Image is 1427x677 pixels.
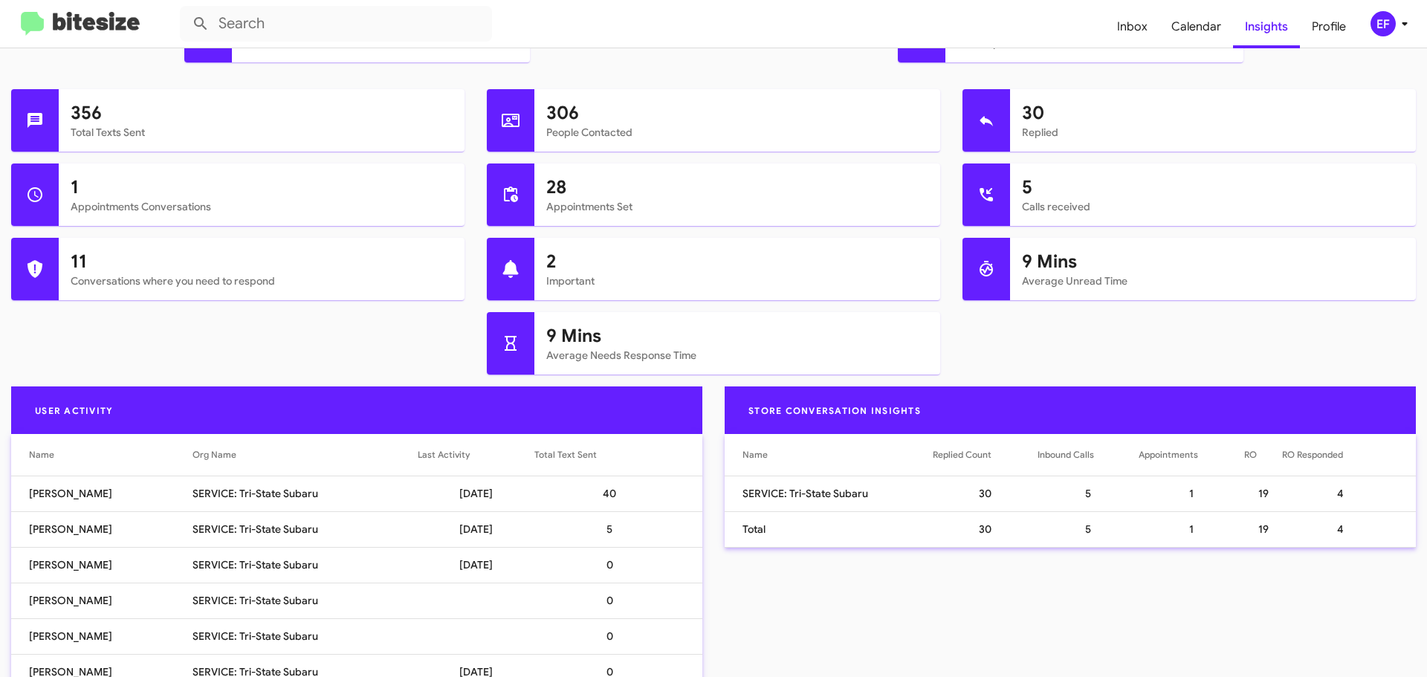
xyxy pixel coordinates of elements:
[1022,125,1404,140] mat-card-subtitle: Replied
[534,583,702,618] td: 0
[534,618,702,654] td: 0
[11,583,192,618] td: [PERSON_NAME]
[546,125,928,140] mat-card-subtitle: People Contacted
[1139,511,1244,547] td: 1
[1233,5,1300,48] a: Insights
[546,101,928,125] h1: 306
[546,175,928,199] h1: 28
[737,405,933,416] span: Store Conversation Insights
[71,250,453,273] h1: 11
[546,250,928,273] h1: 2
[418,447,535,462] div: Last Activity
[534,447,685,462] div: Total Text Sent
[1282,447,1343,462] div: RO Responded
[418,547,535,583] td: [DATE]
[933,476,1038,511] td: 30
[534,476,702,511] td: 40
[11,547,192,583] td: [PERSON_NAME]
[1022,199,1404,214] mat-card-subtitle: Calls received
[1022,101,1404,125] h1: 30
[1300,5,1358,48] a: Profile
[418,476,535,511] td: [DATE]
[192,618,418,654] td: SERVICE: Tri-State Subaru
[1244,447,1257,462] div: RO
[192,476,418,511] td: SERVICE: Tri-State Subaru
[29,447,192,462] div: Name
[725,511,933,547] td: Total
[418,511,535,547] td: [DATE]
[71,273,453,288] mat-card-subtitle: Conversations where you need to respond
[933,447,991,462] div: Replied Count
[192,583,418,618] td: SERVICE: Tri-State Subaru
[1038,476,1139,511] td: 5
[11,476,192,511] td: [PERSON_NAME]
[546,199,928,214] mat-card-subtitle: Appointments Set
[71,175,453,199] h1: 1
[11,618,192,654] td: [PERSON_NAME]
[180,6,492,42] input: Search
[1139,447,1198,462] div: Appointments
[1358,11,1411,36] button: EF
[1244,476,1282,511] td: 19
[192,547,418,583] td: SERVICE: Tri-State Subaru
[546,348,928,363] mat-card-subtitle: Average Needs Response Time
[1282,447,1398,462] div: RO Responded
[534,547,702,583] td: 0
[1022,273,1404,288] mat-card-subtitle: Average Unread Time
[1371,11,1396,36] div: EF
[933,511,1038,547] td: 30
[933,447,1038,462] div: Replied Count
[1282,511,1416,547] td: 4
[1038,447,1139,462] div: Inbound Calls
[1038,511,1139,547] td: 5
[1244,511,1282,547] td: 19
[192,447,236,462] div: Org Name
[71,125,453,140] mat-card-subtitle: Total Texts Sent
[1139,447,1244,462] div: Appointments
[1022,175,1404,199] h1: 5
[192,447,418,462] div: Org Name
[742,447,933,462] div: Name
[11,511,192,547] td: [PERSON_NAME]
[742,447,768,462] div: Name
[534,511,702,547] td: 5
[23,405,125,416] span: User Activity
[192,511,418,547] td: SERVICE: Tri-State Subaru
[725,476,933,511] td: SERVICE: Tri-State Subaru
[534,447,597,462] div: Total Text Sent
[1022,250,1404,273] h1: 9 Mins
[29,447,54,462] div: Name
[1139,476,1244,511] td: 1
[1159,5,1233,48] a: Calendar
[1244,447,1282,462] div: RO
[71,199,453,214] mat-card-subtitle: Appointments Conversations
[1038,447,1094,462] div: Inbound Calls
[546,324,928,348] h1: 9 Mins
[418,447,470,462] div: Last Activity
[1282,476,1416,511] td: 4
[546,273,928,288] mat-card-subtitle: Important
[1105,5,1159,48] a: Inbox
[71,101,453,125] h1: 356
